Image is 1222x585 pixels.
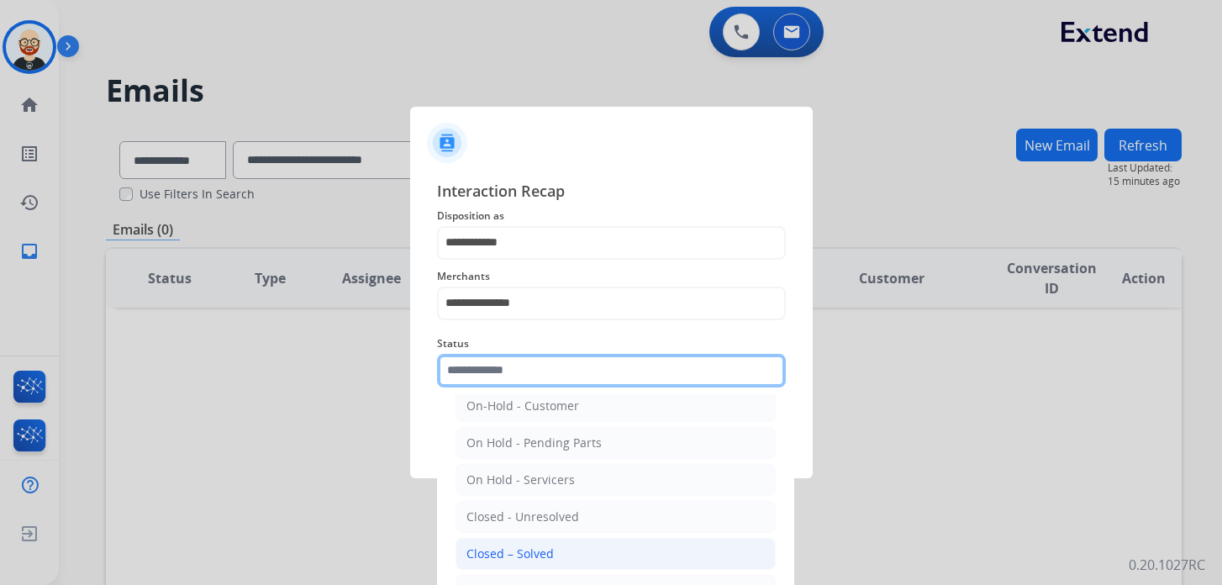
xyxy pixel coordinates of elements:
[1129,555,1205,575] p: 0.20.1027RC
[466,398,579,414] div: On-Hold - Customer
[437,266,786,287] span: Merchants
[466,472,575,488] div: On Hold - Servicers
[466,545,554,562] div: Closed – Solved
[466,509,579,525] div: Closed - Unresolved
[427,123,467,163] img: contactIcon
[437,334,786,354] span: Status
[437,179,786,206] span: Interaction Recap
[437,206,786,226] span: Disposition as
[466,435,602,451] div: On Hold - Pending Parts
